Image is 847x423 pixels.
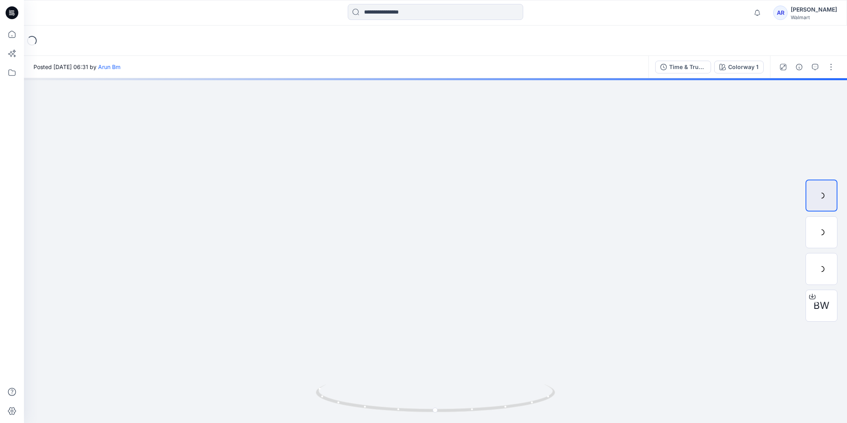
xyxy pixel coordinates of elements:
[791,14,837,20] div: Walmart
[655,61,711,73] button: Time & Tru_HR Drapey Slim Wide Leg
[33,63,120,71] span: Posted [DATE] 06:31 by
[98,63,120,70] a: Arun Bm
[791,5,837,14] div: [PERSON_NAME]
[714,61,764,73] button: Colorway 1
[669,63,706,71] div: Time & Tru_HR Drapey Slim Wide Leg
[793,61,806,73] button: Details
[773,6,788,20] div: AR
[728,63,758,71] div: Colorway 1
[814,298,829,313] span: BW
